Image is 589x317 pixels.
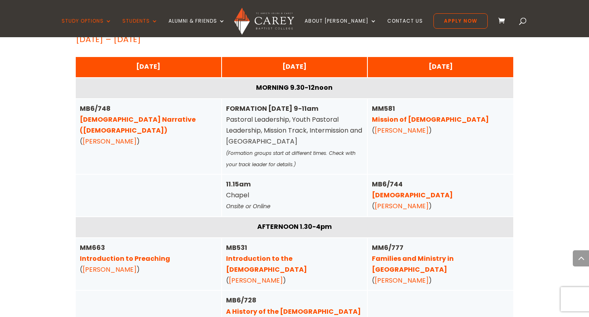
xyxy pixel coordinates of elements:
div: Chapel [226,179,363,212]
em: (Formation groups start at different times. Check with your track leader for details.) [226,150,356,168]
strong: AFTERNOON 1.30-4pm [257,222,332,231]
a: Contact Us [387,18,423,37]
strong: MB531 [226,243,307,274]
a: Alumni & Friends [169,18,225,37]
div: Pastoral Leadership, Youth Pastoral Leadership, Mission Track, Intermission and [GEOGRAPHIC_DATA] [226,103,363,170]
a: [PERSON_NAME] [375,126,429,135]
a: Families and Ministry in [GEOGRAPHIC_DATA] [372,254,454,274]
a: Introduction to the [DEMOGRAPHIC_DATA] [226,254,307,274]
strong: MM581 [372,104,489,124]
strong: MORNING 9.30-12noon [256,83,333,92]
strong: MB6/744 [372,180,453,200]
div: ( ) [80,103,217,147]
a: Students [122,18,158,37]
a: [PERSON_NAME] [375,201,429,211]
img: Carey Baptist College [234,8,294,35]
div: ( ) [372,242,509,286]
a: Mission of [DEMOGRAPHIC_DATA] [372,115,489,124]
a: [PERSON_NAME] [83,137,137,146]
a: [DEMOGRAPHIC_DATA] [372,190,453,200]
a: Apply Now [433,13,488,29]
a: [PERSON_NAME] [375,276,429,285]
em: Onsite or Online [226,202,271,210]
a: Study Options [62,18,112,37]
div: ( ) [372,103,509,136]
strong: MB6/748 [80,104,196,135]
a: [PERSON_NAME] [229,276,283,285]
a: [DEMOGRAPHIC_DATA] Narrative ([DEMOGRAPHIC_DATA]) [80,115,196,135]
div: [DATE] [80,61,217,72]
div: ( ) [226,242,363,286]
a: [PERSON_NAME] [83,265,137,274]
div: ( ) [372,179,509,212]
strong: MM663 [80,243,170,263]
div: [DATE] [372,61,509,72]
a: Introduction to Preaching [80,254,170,263]
div: [DATE] [226,61,363,72]
strong: 11.15am [226,180,251,189]
strong: FORMATION [DATE] 9-11am [226,104,318,113]
div: ( ) [80,242,217,275]
strong: MM6/777 [372,243,454,274]
a: About [PERSON_NAME] [305,18,377,37]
